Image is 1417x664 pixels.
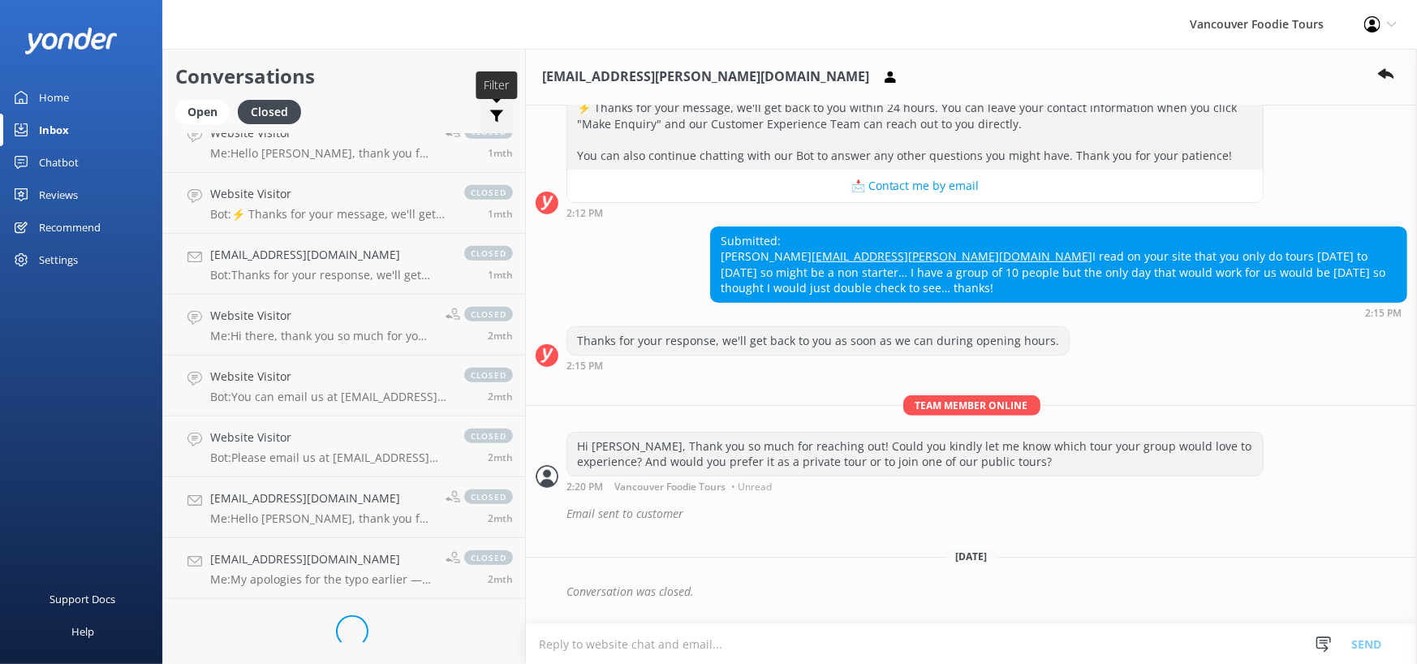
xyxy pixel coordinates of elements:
[731,482,772,492] span: • Unread
[488,329,513,343] span: Jul 31 2025 01:47pm (UTC -07:00) America/Tijuana
[488,390,513,403] span: Jul 25 2025 07:00pm (UTC -07:00) America/Tijuana
[488,572,513,586] span: Jul 22 2025 12:45pm (UTC -07:00) America/Tijuana
[163,477,525,538] a: [EMAIL_ADDRESS][DOMAIN_NAME]Me:Hello [PERSON_NAME], thank you for checking in! We're pleased to c...
[39,244,78,276] div: Settings
[39,146,79,179] div: Chatbot
[536,578,1407,606] div: 2025-09-03T19:36:24.979
[210,390,448,404] p: Bot: You can email us at [EMAIL_ADDRESS][DOMAIN_NAME].
[175,102,238,120] a: Open
[946,550,997,563] span: [DATE]
[163,234,525,295] a: [EMAIL_ADDRESS][DOMAIN_NAME]Bot:Thanks for your response, we'll get back to you as soon as we can...
[567,327,1069,355] div: Thanks for your response, we'll get back to you as soon as we can during opening hours.
[566,207,1264,218] div: Sep 02 2025 02:12pm (UTC -07:00) America/Tijuana
[1365,308,1402,318] strong: 2:15 PM
[210,185,448,203] h4: Website Visitor
[163,538,525,599] a: [EMAIL_ADDRESS][DOMAIN_NAME]Me:My apologies for the typo earlier — the correct price is $115. Tha...
[903,395,1040,416] span: Team member online
[210,550,433,568] h4: [EMAIL_ADDRESS][DOMAIN_NAME]
[536,500,1407,528] div: 2025-09-02T21:24:21.563
[163,416,525,477] a: Website VisitorBot:Please email us at [EMAIL_ADDRESS][DOMAIN_NAME] or call us at [PHONE_NUMBER] i...
[210,124,433,142] h4: Website Visitor
[488,268,513,282] span: Aug 08 2025 05:46pm (UTC -07:00) America/Tijuana
[210,572,433,587] p: Me: My apologies for the typo earlier — the correct price is $115. Thank you for your understanding!
[210,451,448,465] p: Bot: Please email us at [EMAIL_ADDRESS][DOMAIN_NAME] or call us at [PHONE_NUMBER] if you do not s...
[488,451,513,464] span: Jul 25 2025 03:38pm (UTC -07:00) America/Tijuana
[50,583,116,615] div: Support Docs
[238,102,309,120] a: Closed
[210,511,433,526] p: Me: Hello [PERSON_NAME], thank you for checking in! We're pleased to confirm your booking for the...
[39,114,69,146] div: Inbox
[812,248,1092,264] a: [EMAIL_ADDRESS][PERSON_NAME][DOMAIN_NAME]
[464,368,513,382] span: closed
[464,550,513,565] span: closed
[210,146,433,161] p: Me: Hello [PERSON_NAME], thank you for checking in! We're pleased to confirm your booking for the...
[71,615,94,648] div: Help
[39,179,78,211] div: Reviews
[39,211,101,244] div: Recommend
[711,227,1406,302] div: Submitted: [PERSON_NAME] I read on your site that you only do tours [DATE] to [DATE] so might be ...
[175,61,513,92] h2: Conversations
[163,173,525,234] a: Website VisitorBot:⚡ Thanks for your message, we'll get back to you within 24 hours. You can leav...
[566,481,1264,492] div: Sep 02 2025 02:20pm (UTC -07:00) America/Tijuana
[175,100,230,124] div: Open
[464,429,513,443] span: closed
[566,578,1407,606] div: Conversation was closed.
[464,185,513,200] span: closed
[210,329,433,343] p: Me: Hi there, thank you so much for your interest! Our tours are conducted in English, and unfort...
[542,67,869,88] h3: [EMAIL_ADDRESS][PERSON_NAME][DOMAIN_NAME]
[163,295,525,356] a: Website VisitorMe:Hi there, thank you so much for your interest! Our tours are conducted in Engli...
[566,482,603,492] strong: 2:20 PM
[464,246,513,261] span: closed
[163,356,525,416] a: Website VisitorBot:You can email us at [EMAIL_ADDRESS][DOMAIN_NAME].closed2mth
[210,429,448,446] h4: Website Visitor
[567,170,1263,202] button: 📩 Contact me by email
[39,81,69,114] div: Home
[210,268,448,282] p: Bot: Thanks for your response, we'll get back to you as soon as we can during opening hours.
[488,207,513,221] span: Aug 09 2025 12:20pm (UTC -07:00) America/Tijuana
[566,500,1407,528] div: Email sent to customer
[210,207,448,222] p: Bot: ⚡ Thanks for your message, we'll get back to you within 24 hours. You can leave your contact...
[210,246,448,264] h4: [EMAIL_ADDRESS][DOMAIN_NAME]
[566,209,603,218] strong: 2:12 PM
[614,482,726,492] span: Vancouver Foodie Tours
[210,368,448,386] h4: Website Visitor
[567,94,1263,169] div: ⚡ Thanks for your message, we'll get back to you within 24 hours. You can leave your contact info...
[488,146,513,160] span: Aug 10 2025 04:31pm (UTC -07:00) America/Tijuana
[464,307,513,321] span: closed
[210,307,433,325] h4: Website Visitor
[566,360,1070,371] div: Sep 02 2025 02:15pm (UTC -07:00) America/Tijuana
[464,489,513,504] span: closed
[488,511,513,525] span: Jul 23 2025 09:17am (UTC -07:00) America/Tijuana
[238,100,301,124] div: Closed
[210,489,433,507] h4: [EMAIL_ADDRESS][DOMAIN_NAME]
[567,433,1263,476] div: Hi [PERSON_NAME], Thank you so much for reaching out! Could you kindly let me know which tour you...
[24,28,118,54] img: yonder-white-logo.png
[710,307,1407,318] div: Sep 02 2025 02:15pm (UTC -07:00) America/Tijuana
[566,361,603,371] strong: 2:15 PM
[163,112,525,173] a: Website VisitorMe:Hello [PERSON_NAME], thank you for checking in! We're pleased to confirm your b...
